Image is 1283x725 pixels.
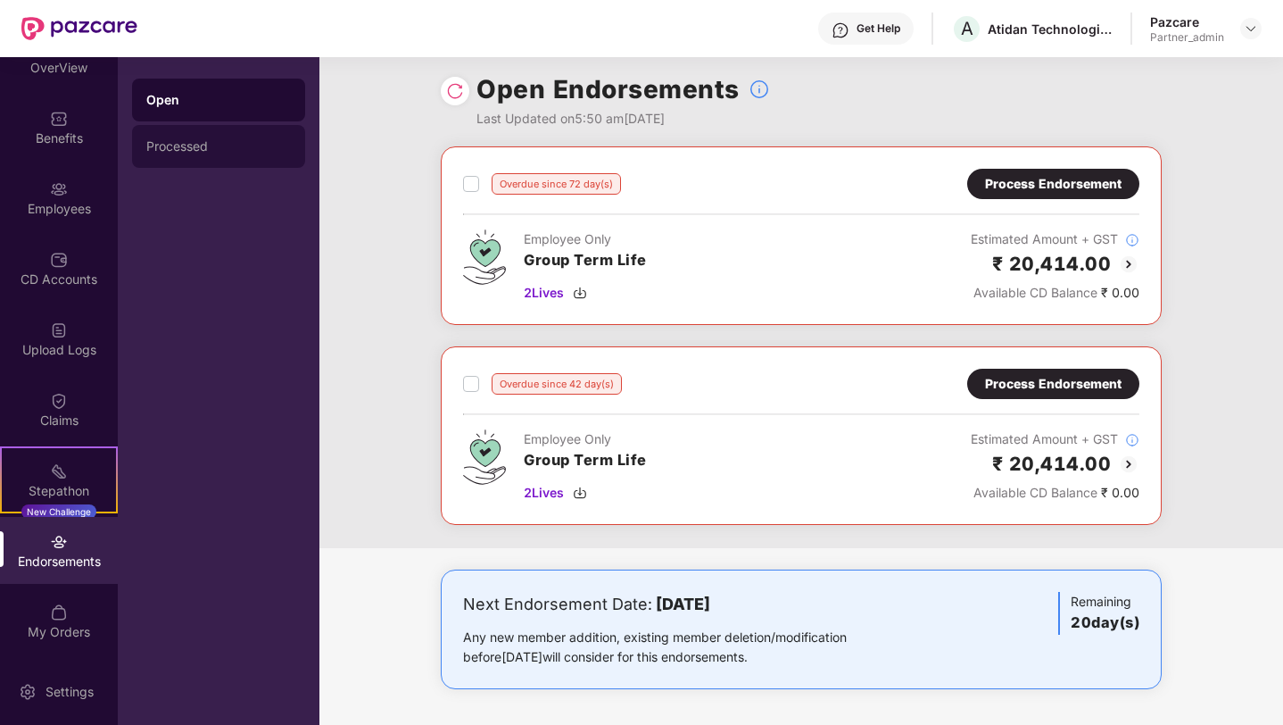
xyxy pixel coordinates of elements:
div: Employee Only [524,229,647,249]
div: Estimated Amount + GST [971,229,1139,249]
div: Process Endorsement [985,374,1122,394]
h3: Group Term Life [524,249,647,272]
img: svg+xml;base64,PHN2ZyBpZD0iQmFjay0yMHgyMCIgeG1sbnM9Imh0dHA6Ly93d3cudzMub3JnLzIwMDAvc3ZnIiB3aWR0aD... [1118,454,1139,475]
img: svg+xml;base64,PHN2ZyBpZD0iQmVuZWZpdHMiIHhtbG5zPSJodHRwOi8vd3d3LnczLm9yZy8yMDAwL3N2ZyIgd2lkdGg9Ij... [50,110,68,128]
img: svg+xml;base64,PHN2ZyBpZD0iQ2xhaW0iIHhtbG5zPSJodHRwOi8vd3d3LnczLm9yZy8yMDAwL3N2ZyIgd2lkdGg9IjIwIi... [50,392,68,410]
div: Settings [40,683,99,701]
div: Estimated Amount + GST [971,429,1139,449]
span: Available CD Balance [973,485,1097,500]
img: New Pazcare Logo [21,17,137,40]
div: Atidan Technologies Pvt Ltd [988,21,1113,37]
div: Next Endorsement Date: [463,592,903,617]
div: ₹ 0.00 [971,283,1139,303]
div: Open [146,91,291,109]
img: svg+xml;base64,PHN2ZyBpZD0iRG93bmxvYWQtMzJ4MzIiIHhtbG5zPSJodHRwOi8vd3d3LnczLm9yZy8yMDAwL3N2ZyIgd2... [573,486,587,500]
img: svg+xml;base64,PHN2ZyBpZD0iU2V0dGluZy0yMHgyMCIgeG1sbnM9Imh0dHA6Ly93d3cudzMub3JnLzIwMDAvc3ZnIiB3aW... [19,683,37,701]
img: svg+xml;base64,PHN2ZyBpZD0iRW1wbG95ZWVzIiB4bWxucz0iaHR0cDovL3d3dy53My5vcmcvMjAwMC9zdmciIHdpZHRoPS... [50,180,68,198]
div: Get Help [857,21,900,36]
div: Any new member addition, existing member deletion/modification before [DATE] will consider for th... [463,628,903,667]
div: Stepathon [2,482,116,500]
img: svg+xml;base64,PHN2ZyBpZD0iRHJvcGRvd24tMzJ4MzIiIHhtbG5zPSJodHRwOi8vd3d3LnczLm9yZy8yMDAwL3N2ZyIgd2... [1244,21,1258,36]
img: svg+xml;base64,PHN2ZyBpZD0iQmFjay0yMHgyMCIgeG1sbnM9Imh0dHA6Ly93d3cudzMub3JnLzIwMDAvc3ZnIiB3aWR0aD... [1118,254,1139,275]
div: Last Updated on 5:50 am[DATE] [476,109,770,129]
span: Available CD Balance [973,285,1097,300]
div: Pazcare [1150,13,1224,30]
h2: ₹ 20,414.00 [992,449,1112,479]
b: [DATE] [656,595,710,613]
h2: ₹ 20,414.00 [992,249,1112,279]
h1: Open Endorsements [476,70,740,109]
div: Overdue since 72 day(s) [492,173,621,195]
span: 2 Lives [524,283,564,303]
h3: Group Term Life [524,449,647,472]
img: svg+xml;base64,PHN2ZyBpZD0iVXBsb2FkX0xvZ3MiIGRhdGEtbmFtZT0iVXBsb2FkIExvZ3MiIHhtbG5zPSJodHRwOi8vd3... [50,321,68,339]
span: A [961,18,973,39]
div: Overdue since 42 day(s) [492,373,622,395]
div: Processed [146,139,291,154]
div: Remaining [1058,592,1139,635]
div: Process Endorsement [985,174,1122,194]
img: svg+xml;base64,PHN2ZyB4bWxucz0iaHR0cDovL3d3dy53My5vcmcvMjAwMC9zdmciIHdpZHRoPSI0Ny43MTQiIGhlaWdodD... [463,429,506,485]
img: svg+xml;base64,PHN2ZyBpZD0iSGVscC0zMngzMiIgeG1sbnM9Imh0dHA6Ly93d3cudzMub3JnLzIwMDAvc3ZnIiB3aWR0aD... [832,21,849,39]
div: Employee Only [524,429,647,449]
div: Partner_admin [1150,30,1224,45]
img: svg+xml;base64,PHN2ZyBpZD0iSW5mb18tXzMyeDMyIiBkYXRhLW5hbWU9IkluZm8gLSAzMngzMiIgeG1sbnM9Imh0dHA6Ly... [749,79,770,100]
img: svg+xml;base64,PHN2ZyBpZD0iSW5mb18tXzMyeDMyIiBkYXRhLW5hbWU9IkluZm8gLSAzMngzMiIgeG1sbnM9Imh0dHA6Ly... [1125,233,1139,247]
img: svg+xml;base64,PHN2ZyBpZD0iSW5mb18tXzMyeDMyIiBkYXRhLW5hbWU9IkluZm8gLSAzMngzMiIgeG1sbnM9Imh0dHA6Ly... [1125,433,1139,447]
img: svg+xml;base64,PHN2ZyBpZD0iTXlfT3JkZXJzIiBkYXRhLW5hbWU9Ik15IE9yZGVycyIgeG1sbnM9Imh0dHA6Ly93d3cudz... [50,604,68,621]
img: svg+xml;base64,PHN2ZyBpZD0iRG93bmxvYWQtMzJ4MzIiIHhtbG5zPSJodHRwOi8vd3d3LnczLm9yZy8yMDAwL3N2ZyIgd2... [573,286,587,300]
img: svg+xml;base64,PHN2ZyBpZD0iUmVsb2FkLTMyeDMyIiB4bWxucz0iaHR0cDovL3d3dy53My5vcmcvMjAwMC9zdmciIHdpZH... [446,82,464,100]
img: svg+xml;base64,PHN2ZyBpZD0iQ0RfQWNjb3VudHMiIGRhdGEtbmFtZT0iQ0QgQWNjb3VudHMiIHhtbG5zPSJodHRwOi8vd3... [50,251,68,269]
img: svg+xml;base64,PHN2ZyBpZD0iRW5kb3JzZW1lbnRzIiB4bWxucz0iaHR0cDovL3d3dy53My5vcmcvMjAwMC9zdmciIHdpZH... [50,533,68,551]
div: New Challenge [21,504,96,519]
div: ₹ 0.00 [971,483,1139,503]
img: svg+xml;base64,PHN2ZyB4bWxucz0iaHR0cDovL3d3dy53My5vcmcvMjAwMC9zdmciIHdpZHRoPSI0Ny43MTQiIGhlaWdodD... [463,229,506,285]
img: svg+xml;base64,PHN2ZyB4bWxucz0iaHR0cDovL3d3dy53My5vcmcvMjAwMC9zdmciIHdpZHRoPSIyMSIgaGVpZ2h0PSIyMC... [50,462,68,480]
span: 2 Lives [524,483,564,503]
h3: 20 day(s) [1071,612,1139,635]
